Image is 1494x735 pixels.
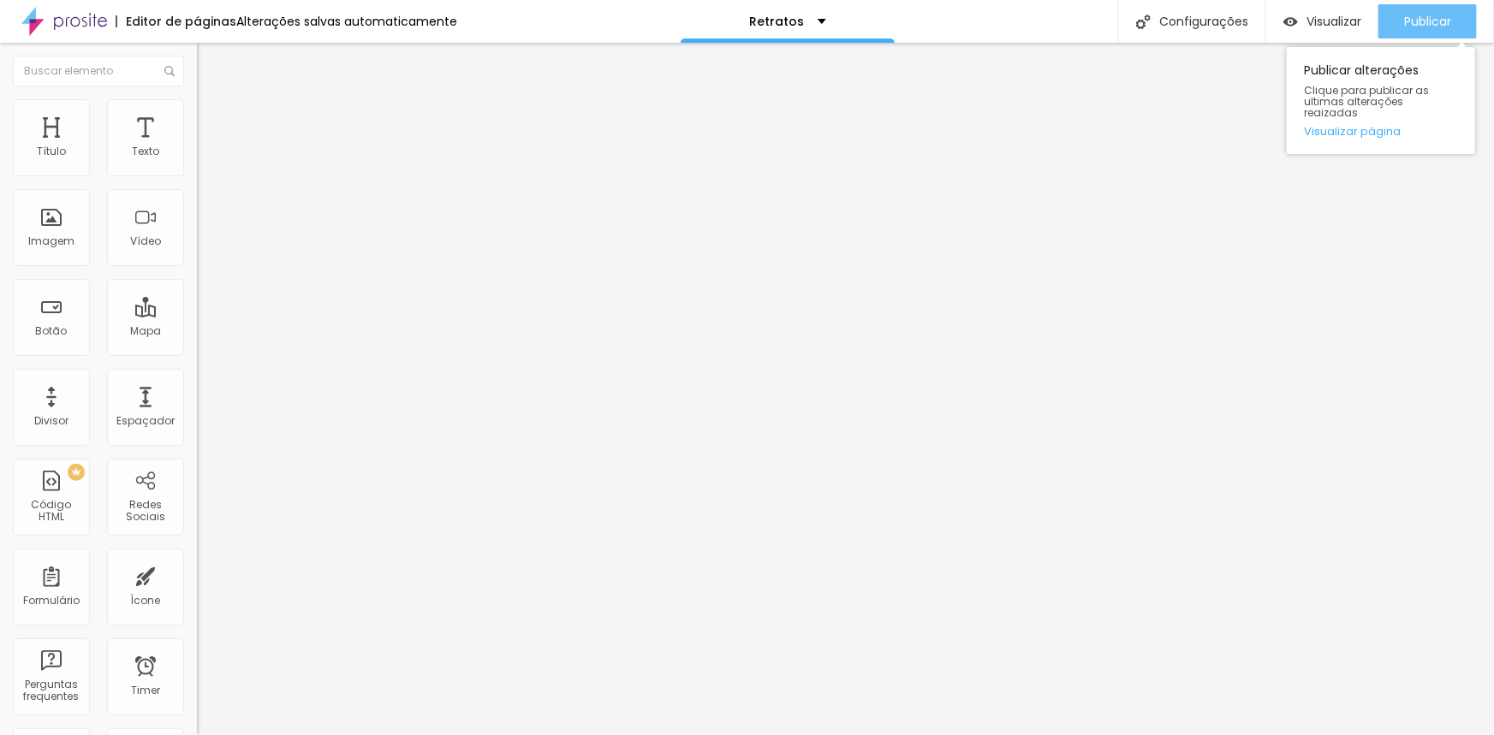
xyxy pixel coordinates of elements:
button: Visualizar [1266,4,1378,39]
button: Publicar [1378,4,1477,39]
div: Mapa [130,325,161,337]
img: view-1.svg [1283,15,1298,29]
img: Icone [164,66,175,76]
div: Formulário [23,595,80,607]
img: Icone [1136,15,1151,29]
div: Botão [36,325,68,337]
div: Imagem [28,235,74,247]
div: Redes Sociais [111,499,179,524]
div: Código HTML [17,499,85,524]
span: Visualizar [1307,15,1361,28]
p: Retratos [750,15,805,27]
div: Texto [132,145,159,157]
span: Publicar [1404,15,1451,28]
input: Buscar elemento [13,56,184,86]
div: Vídeo [130,235,161,247]
div: Título [37,145,66,157]
div: Espaçador [116,415,175,427]
a: Visualizar página [1304,126,1458,137]
span: Clique para publicar as ultimas alterações reaizadas [1304,85,1458,119]
div: Editor de páginas [116,15,236,27]
div: Ícone [131,595,161,607]
div: Perguntas frequentes [17,679,85,703]
div: Publicar alterações [1287,47,1475,154]
div: Divisor [34,415,68,427]
div: Alterações salvas automaticamente [236,15,457,27]
div: Timer [131,685,160,696]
